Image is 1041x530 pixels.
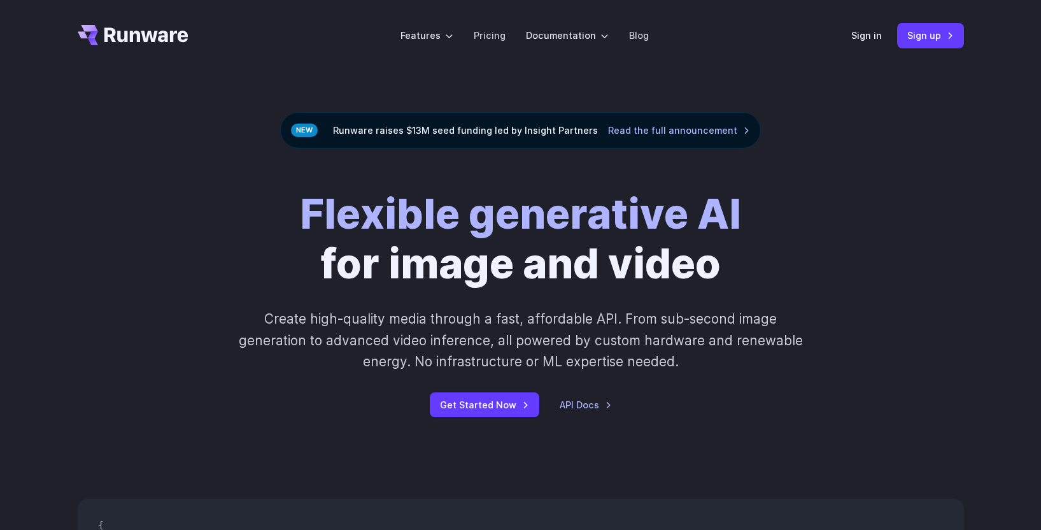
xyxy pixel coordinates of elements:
[851,28,882,43] a: Sign in
[300,189,741,239] strong: Flexible generative AI
[897,23,964,48] a: Sign up
[526,28,609,43] label: Documentation
[78,25,188,45] a: Go to /
[608,123,750,138] a: Read the full announcement
[629,28,649,43] a: Blog
[560,397,612,412] a: API Docs
[280,112,761,148] div: Runware raises $13M seed funding led by Insight Partners
[430,392,539,417] a: Get Started Now
[400,28,453,43] label: Features
[300,189,741,288] h1: for image and video
[474,28,506,43] a: Pricing
[237,308,804,372] p: Create high-quality media through a fast, affordable API. From sub-second image generation to adv...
